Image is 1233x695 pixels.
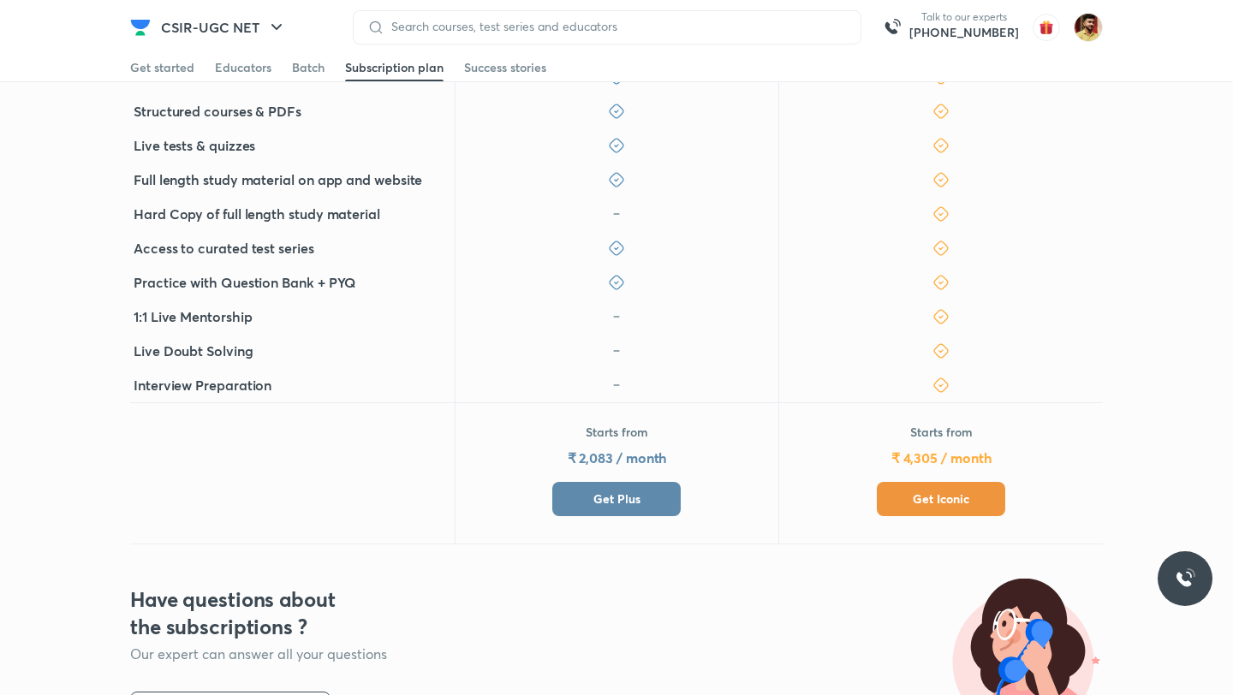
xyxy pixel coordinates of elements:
img: icon [608,342,625,359]
div: Batch [292,59,325,76]
p: Our expert can answer all your questions [130,644,517,664]
img: icon [608,308,625,325]
h5: ₹ 2,083 / month [568,448,667,468]
h5: Full length study material on app and website [134,169,422,190]
img: icon [608,377,625,394]
h5: Hard Copy of full length study material [134,204,380,224]
button: Get Plus [552,482,681,516]
p: Starts from [586,424,648,441]
img: ttu [1175,568,1195,589]
a: Educators [215,54,271,81]
div: Subscription plan [345,59,444,76]
span: Get Plus [593,490,640,508]
h3: Have questions about the subscriptions ? [130,585,362,640]
img: Company Logo [130,17,151,38]
a: Get started [130,54,194,81]
button: Get Iconic [877,482,1005,516]
img: icon [608,205,625,223]
h5: Live Doubt Solving [134,341,253,361]
div: Success stories [464,59,546,76]
h5: Interview Preparation [134,375,271,395]
div: Educators [215,59,271,76]
span: Get Iconic [913,490,969,508]
a: Success stories [464,54,546,81]
img: Abdul Razik [1074,13,1103,42]
h5: Structured courses & PDFs [134,101,301,122]
p: Talk to our experts [909,10,1019,24]
button: CSIR-UGC NET [151,10,297,45]
h5: ₹ 4,305 / month [891,448,992,468]
a: Subscription plan [345,54,444,81]
h5: Live tests & quizzes [134,135,255,156]
a: Batch [292,54,325,81]
img: call-us [875,10,909,45]
img: avatar [1033,14,1060,41]
a: [PHONE_NUMBER] [909,24,1019,41]
h5: Access to curated test series [134,238,314,258]
h5: Practice with Question Bank + PYQ [134,272,356,293]
input: Search courses, test series and educators [384,20,847,33]
p: Starts from [910,424,973,441]
div: Get started [130,59,194,76]
h5: 1:1 Live Mentorship [134,306,252,327]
